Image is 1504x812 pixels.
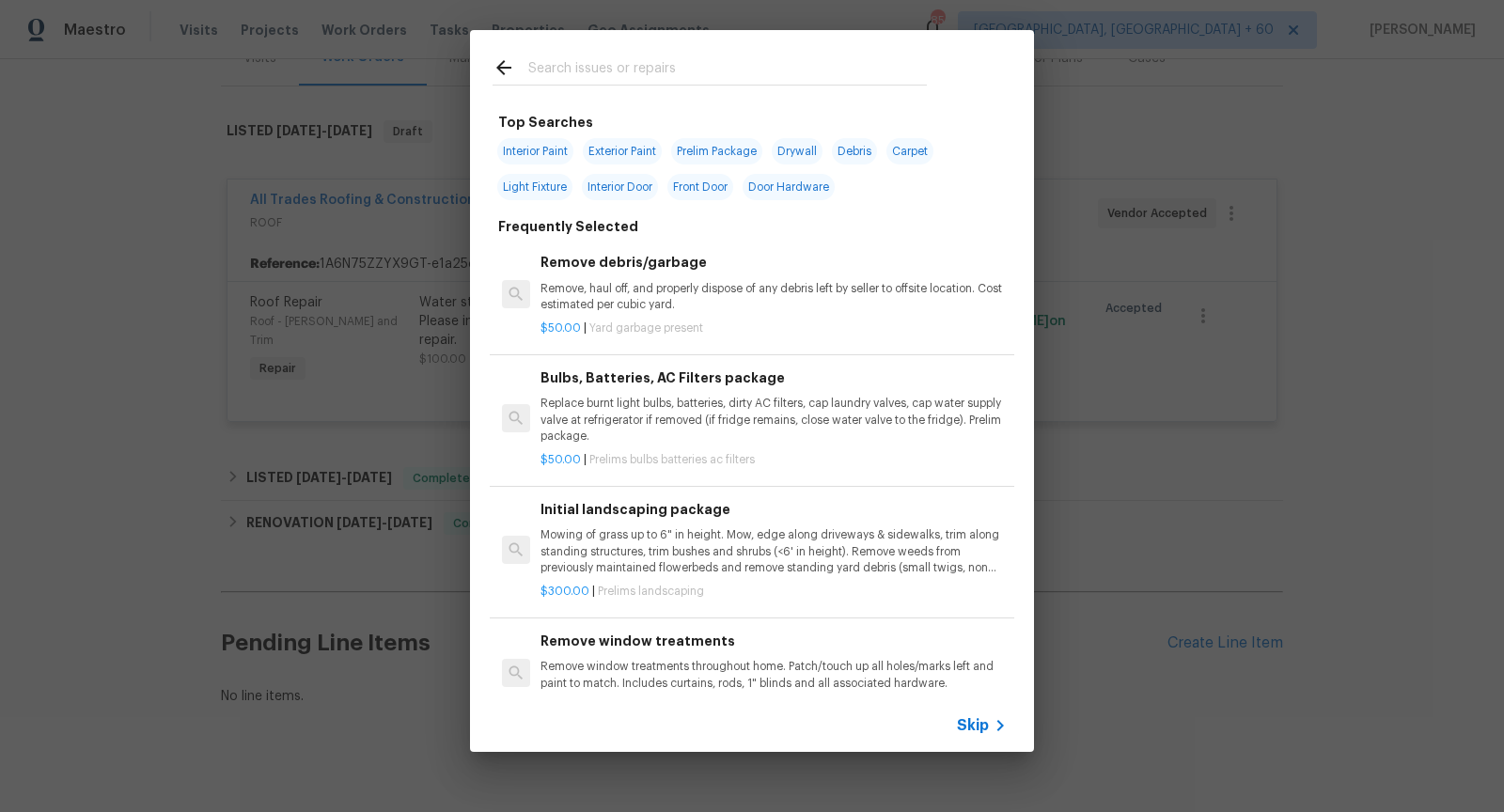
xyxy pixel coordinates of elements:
[583,138,662,164] span: Exterior Paint
[772,138,822,164] span: Drywall
[540,586,589,597] span: $300.00
[528,56,927,85] input: Search issues or repairs
[497,138,573,164] span: Interior Paint
[886,138,933,164] span: Carpet
[540,454,581,465] span: $50.00
[540,281,1007,313] p: Remove, haul off, and properly dispose of any debris left by seller to offsite location. Cost est...
[832,138,877,164] span: Debris
[540,499,1007,520] h6: Initial landscaping package
[598,586,704,597] span: Prelims landscaping
[540,367,1007,388] h6: Bulbs, Batteries, AC Filters package
[540,322,581,334] span: $50.00
[540,320,1007,336] p: |
[540,252,1007,273] h6: Remove debris/garbage
[540,584,1007,600] p: |
[589,322,703,334] span: Yard garbage present
[540,527,1007,575] p: Mowing of grass up to 6" in height. Mow, edge along driveways & sidewalks, trim along standing st...
[667,174,733,200] span: Front Door
[540,396,1007,444] p: Replace burnt light bulbs, batteries, dirty AC filters, cap laundry valves, cap water supply valv...
[498,216,638,237] h6: Frequently Selected
[671,138,762,164] span: Prelim Package
[497,174,572,200] span: Light Fixture
[582,174,658,200] span: Interior Door
[743,174,835,200] span: Door Hardware
[540,452,1007,468] p: |
[957,716,989,735] span: Skip
[498,112,593,133] h6: Top Searches
[540,631,1007,651] h6: Remove window treatments
[540,659,1007,691] p: Remove window treatments throughout home. Patch/touch up all holes/marks left and paint to match....
[589,454,755,465] span: Prelims bulbs batteries ac filters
